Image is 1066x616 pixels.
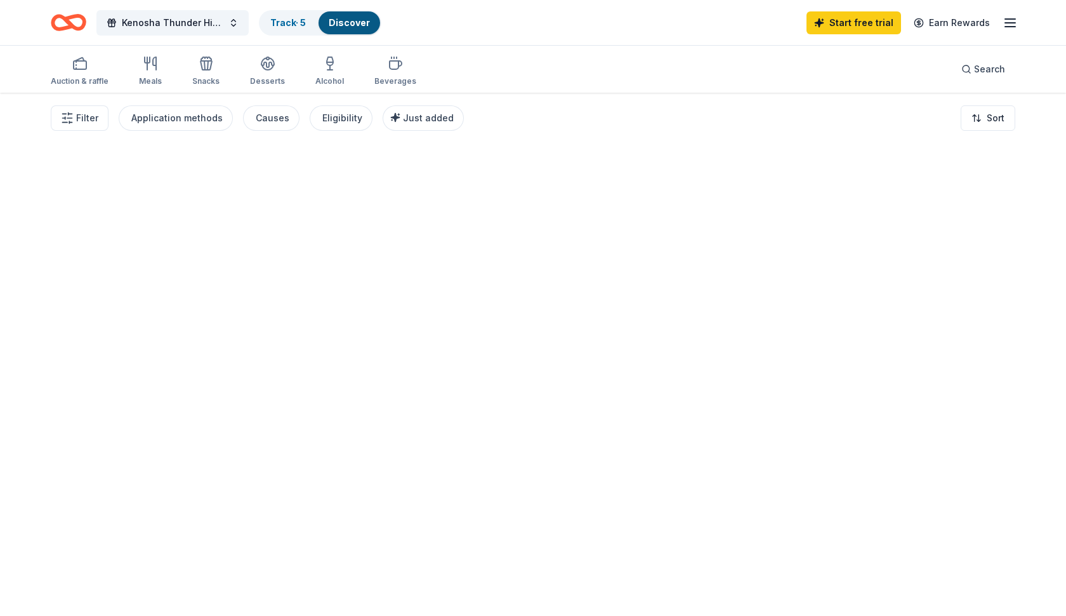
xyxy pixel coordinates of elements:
button: Desserts [250,51,285,93]
button: Application methods [119,105,233,131]
a: Discover [329,17,370,28]
button: Eligibility [310,105,372,131]
div: Alcohol [315,76,344,86]
button: Just added [383,105,464,131]
div: Causes [256,110,289,126]
div: Desserts [250,76,285,86]
div: Application methods [131,110,223,126]
button: Search [951,57,1015,82]
div: Meals [139,76,162,86]
div: Snacks [192,76,220,86]
button: Kenosha Thunder High School Hockey Team Fundraiser [96,10,249,36]
button: Alcohol [315,51,344,93]
a: Home [51,8,86,37]
span: Filter [76,110,98,126]
button: Meals [139,51,162,93]
a: Earn Rewards [906,11,997,34]
button: Auction & raffle [51,51,109,93]
span: Sort [987,110,1004,126]
div: Beverages [374,76,416,86]
a: Track· 5 [270,17,306,28]
button: Causes [243,105,299,131]
a: Start free trial [806,11,901,34]
span: Just added [403,112,454,123]
button: Snacks [192,51,220,93]
button: Track· 5Discover [259,10,381,36]
span: Search [974,62,1005,77]
button: Filter [51,105,109,131]
button: Sort [961,105,1015,131]
div: Auction & raffle [51,76,109,86]
button: Beverages [374,51,416,93]
div: Eligibility [322,110,362,126]
span: Kenosha Thunder High School Hockey Team Fundraiser [122,15,223,30]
